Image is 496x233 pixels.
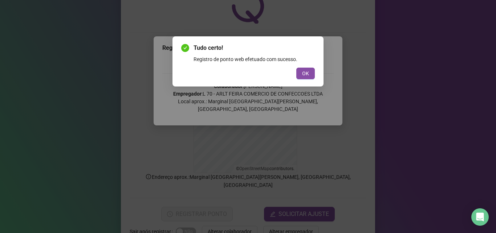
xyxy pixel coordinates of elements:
[181,44,189,52] span: check-circle
[194,55,315,63] div: Registro de ponto web efetuado com sucesso.
[194,44,315,52] span: Tudo certo!
[296,68,315,79] button: OK
[471,208,489,226] div: Open Intercom Messenger
[302,69,309,77] span: OK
